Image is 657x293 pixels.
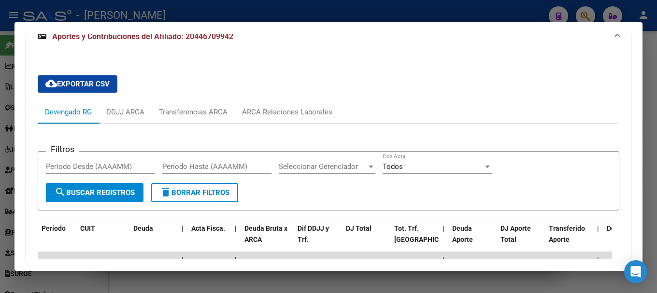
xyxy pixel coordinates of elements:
[160,186,171,198] mat-icon: delete
[178,218,187,261] datatable-header-cell: |
[624,260,647,283] div: Open Intercom Messenger
[279,162,367,171] span: Seleccionar Gerenciador
[390,218,439,261] datatable-header-cell: Tot. Trf. Bruto
[46,144,79,154] h3: Filtros
[597,255,599,263] span: |
[46,183,143,202] button: Buscar Registros
[45,80,110,88] span: Exportar CSV
[133,224,153,232] span: Deuda
[80,224,95,232] span: CUIT
[497,218,545,261] datatable-header-cell: DJ Aporte Total
[45,78,57,89] mat-icon: cloud_download
[76,218,129,261] datatable-header-cell: CUIT
[298,224,329,243] span: Dif DDJJ y Trf.
[235,255,237,263] span: |
[241,218,294,261] datatable-header-cell: Deuda Bruta x ARCA
[242,107,332,117] div: ARCA Relaciones Laborales
[500,224,531,243] span: DJ Aporte Total
[545,218,593,261] datatable-header-cell: Transferido Aporte
[38,75,117,93] button: Exportar CSV
[45,107,92,117] div: Devengado RG
[443,255,444,263] span: |
[607,224,646,232] span: Deuda Contr.
[129,218,178,261] datatable-header-cell: Deuda
[106,107,144,117] div: DDJJ ARCA
[346,224,371,232] span: DJ Total
[448,218,497,261] datatable-header-cell: Deuda Aporte
[603,218,651,261] datatable-header-cell: Deuda Contr.
[235,224,237,232] span: |
[294,218,342,261] datatable-header-cell: Dif DDJJ y Trf.
[160,188,229,197] span: Borrar Filtros
[42,224,66,232] span: Período
[244,224,287,243] span: Deuda Bruta x ARCA
[26,21,631,52] mat-expansion-panel-header: Aportes y Contribuciones del Afiliado: 20446709942
[38,218,76,261] datatable-header-cell: Período
[151,183,238,202] button: Borrar Filtros
[439,218,448,261] datatable-header-cell: |
[597,224,599,232] span: |
[231,218,241,261] datatable-header-cell: |
[52,32,233,41] span: Aportes y Contribuciones del Afiliado: 20446709942
[182,224,184,232] span: |
[187,218,231,261] datatable-header-cell: Acta Fisca.
[191,224,225,232] span: Acta Fisca.
[342,218,390,261] datatable-header-cell: DJ Total
[159,107,228,117] div: Transferencias ARCA
[182,255,184,263] span: |
[549,224,585,243] span: Transferido Aporte
[55,186,66,198] mat-icon: search
[593,218,603,261] datatable-header-cell: |
[443,224,444,232] span: |
[383,162,403,171] span: Todos
[394,224,460,243] span: Tot. Trf. [GEOGRAPHIC_DATA]
[55,188,135,197] span: Buscar Registros
[452,224,473,243] span: Deuda Aporte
